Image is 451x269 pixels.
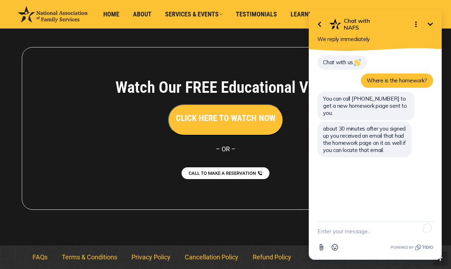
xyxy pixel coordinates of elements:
[299,2,451,269] iframe: To enrich screen reader interactions, please activate Accessibility in Grammarly extension settings
[133,10,152,18] span: About
[103,10,119,18] span: Home
[231,7,282,21] a: Testimonials
[76,78,375,97] h4: Watch Our FREE Educational Video
[182,167,269,179] a: CALL TO MAKE A RESERVATION
[236,10,277,18] span: Testimonials
[291,10,341,18] span: Learning Center
[246,249,298,265] a: Refund Policy
[55,249,124,265] a: Terms & Conditions
[98,7,124,21] a: Home
[176,112,276,124] h3: CLICK HERE TO WATCH NOW
[128,7,157,21] a: About
[178,249,246,265] a: Cancellation Policy
[25,249,426,265] nav: Menu
[18,6,88,22] img: National Association of Family Services
[286,7,346,21] a: Learning Center
[216,145,236,153] span: – OR –
[25,249,55,265] a: FAQs
[168,115,283,122] a: CLICK HERE TO WATCH NOW
[165,10,222,18] span: Services & Events
[124,249,178,265] a: Privacy Policy
[168,104,283,136] button: CLICK HERE TO WATCH NOW
[189,171,256,176] span: CALL TO MAKE A RESERVATION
